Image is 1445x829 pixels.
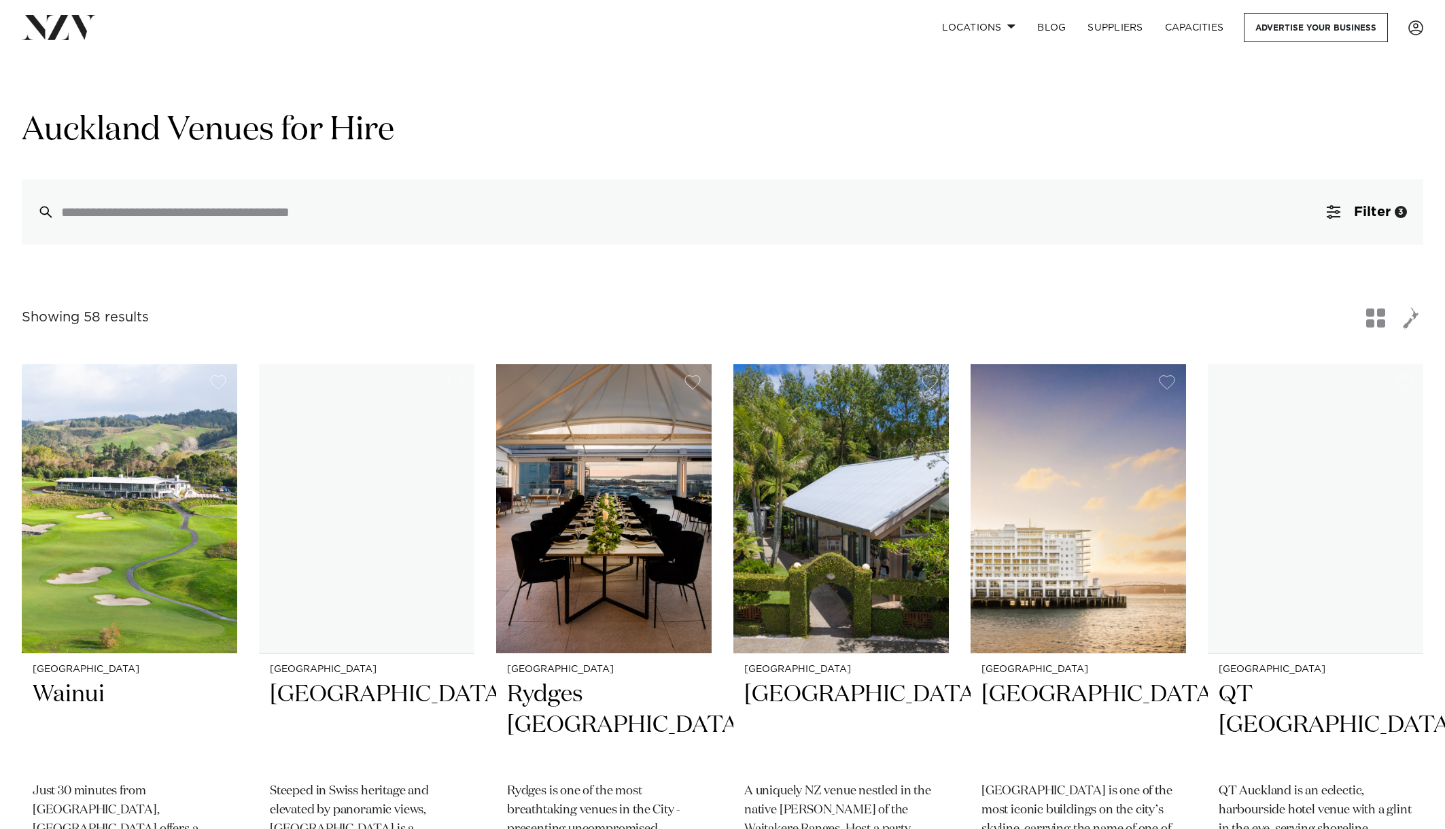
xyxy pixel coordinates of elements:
button: Filter3 [1310,179,1423,245]
a: Advertise your business [1244,13,1388,42]
h2: Wainui [33,680,226,771]
h2: QT [GEOGRAPHIC_DATA] [1219,680,1412,771]
a: Locations [931,13,1026,42]
div: Showing 58 results [22,307,149,328]
small: [GEOGRAPHIC_DATA] [33,665,226,675]
h2: Rydges [GEOGRAPHIC_DATA] [507,680,701,771]
h2: [GEOGRAPHIC_DATA] [270,680,464,771]
a: Capacities [1154,13,1235,42]
a: BLOG [1026,13,1077,42]
small: [GEOGRAPHIC_DATA] [1219,665,1412,675]
h2: [GEOGRAPHIC_DATA] [744,680,938,771]
div: 3 [1395,206,1407,218]
a: SUPPLIERS [1077,13,1153,42]
small: [GEOGRAPHIC_DATA] [507,665,701,675]
span: Filter [1354,205,1391,219]
img: nzv-logo.png [22,15,96,39]
h2: [GEOGRAPHIC_DATA] [981,680,1175,771]
small: [GEOGRAPHIC_DATA] [981,665,1175,675]
small: [GEOGRAPHIC_DATA] [270,665,464,675]
small: [GEOGRAPHIC_DATA] [744,665,938,675]
h1: Auckland Venues for Hire [22,109,1423,152]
